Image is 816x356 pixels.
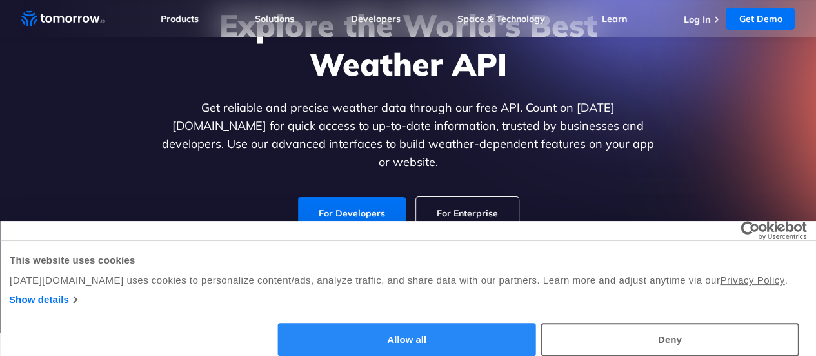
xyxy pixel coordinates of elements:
div: This website uses cookies [10,253,806,268]
a: For Enterprise [416,197,519,229]
a: Home link [21,9,105,28]
a: Get Demo [726,8,795,30]
a: Usercentrics Cookiebot - opens in a new window [693,221,806,240]
a: Learn [602,13,627,25]
div: [DATE][DOMAIN_NAME] uses cookies to personalize content/ads, analyze traffic, and share data with... [10,273,806,288]
a: Solutions [255,13,294,25]
button: Deny [541,323,799,356]
a: Products [161,13,199,25]
a: Space & Technology [457,13,545,25]
p: Get reliable and precise weather data through our free API. Count on [DATE][DOMAIN_NAME] for quic... [159,99,657,171]
a: Log In [683,14,710,25]
a: For Developers [298,197,406,229]
a: Developers [351,13,401,25]
h1: Explore the World’s Best Weather API [159,6,657,83]
a: Show details [9,292,77,308]
button: Allow all [278,323,536,356]
a: Privacy Policy [720,275,784,286]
